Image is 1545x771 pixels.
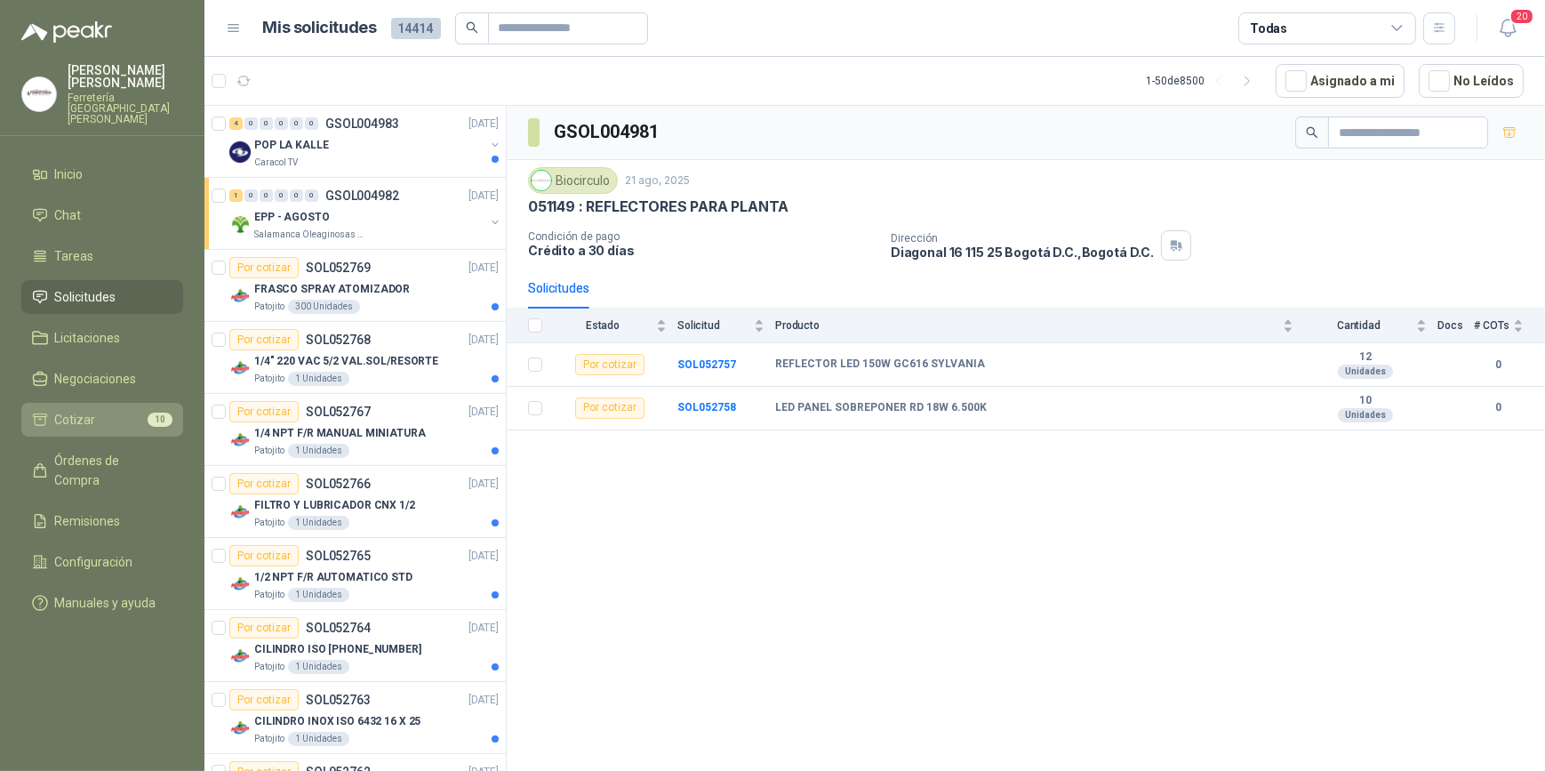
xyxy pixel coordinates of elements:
p: SOL052768 [306,333,371,346]
span: 20 [1509,8,1534,25]
a: Manuales y ayuda [21,586,183,620]
p: Dirección [891,232,1154,245]
img: Company Logo [229,141,251,163]
p: FRASCO SPRAY ATOMIZADOR [254,281,410,298]
div: 4 [229,117,243,130]
div: 0 [290,189,303,202]
p: FILTRO Y LUBRICADOR CNX 1/2 [254,497,415,514]
span: Cantidad [1304,319,1413,332]
div: 0 [305,117,318,130]
div: Por cotizar [575,354,644,375]
p: POP LA KALLE [254,137,329,154]
p: [DATE] [468,404,499,421]
a: SOL052758 [677,401,736,414]
p: EPP - AGOSTO [254,209,330,226]
a: Remisiones [21,504,183,538]
p: SOL052769 [306,261,371,274]
button: No Leídos [1419,64,1524,98]
p: [DATE] [468,260,499,277]
a: Cotizar10 [21,403,183,437]
img: Company Logo [22,77,56,111]
p: 1/4 NPT F/R MANUAL MINIATURA [254,425,426,442]
p: [DATE] [468,116,499,133]
div: 1 Unidades [288,372,349,386]
div: 0 [275,117,288,130]
span: Solicitudes [55,287,116,307]
p: CILINDRO INOX ISO 6432 16 X 25 [254,713,420,730]
a: Tareas [21,239,183,273]
p: Patojito [254,516,284,530]
div: 300 Unidades [288,300,360,314]
th: # COTs [1474,309,1545,343]
span: Inicio [55,165,84,184]
a: Por cotizarSOL052766[DATE] Company LogoFILTRO Y LUBRICADOR CNX 1/2Patojito1 Unidades [204,466,506,538]
span: Remisiones [55,511,121,531]
a: Por cotizarSOL052763[DATE] Company LogoCILINDRO INOX ISO 6432 16 X 25Patojito1 Unidades [204,682,506,754]
div: Unidades [1338,365,1393,379]
img: Logo peakr [21,21,112,43]
b: 12 [1304,350,1427,365]
div: 0 [305,189,318,202]
span: Cotizar [55,410,96,430]
span: 10 [148,413,172,427]
div: 0 [244,189,258,202]
a: Por cotizarSOL052767[DATE] Company Logo1/4 NPT F/R MANUAL MINIATURAPatojito1 Unidades [204,394,506,466]
button: 20 [1492,12,1524,44]
a: Por cotizarSOL052764[DATE] Company LogoCILINDRO ISO [PHONE_NUMBER]Patojito1 Unidades [204,610,506,682]
p: Crédito a 30 días [528,243,877,258]
p: SOL052764 [306,622,371,634]
p: SOL052765 [306,550,371,562]
img: Company Logo [229,285,251,307]
p: [DATE] [468,548,499,565]
th: Solicitud [677,309,775,343]
div: Por cotizar [229,473,299,494]
p: 1/4" 220 VAC 5/2 VAL.SOL/RESORTE [254,353,438,370]
p: SOL052767 [306,406,371,418]
a: Licitaciones [21,321,183,355]
a: 1 0 0 0 0 0 GSOL004982[DATE] Company LogoEPP - AGOSTOSalamanca Oleaginosas SAS [229,185,502,242]
a: Chat [21,198,183,232]
div: Por cotizar [229,617,299,638]
p: SOL052763 [306,694,371,706]
a: Por cotizarSOL052768[DATE] Company Logo1/4" 220 VAC 5/2 VAL.SOL/RESORTEPatojito1 Unidades [204,322,506,394]
div: Por cotizar [229,401,299,422]
div: Por cotizar [229,329,299,350]
div: 1 Unidades [288,516,349,530]
p: [PERSON_NAME] [PERSON_NAME] [68,64,183,89]
th: Estado [553,309,677,343]
img: Company Logo [229,213,251,235]
div: Solicitudes [528,278,589,298]
div: Por cotizar [575,398,644,419]
div: 0 [244,117,258,130]
span: # COTs [1474,319,1509,332]
p: Patojito [254,300,284,314]
button: Asignado a mi [1276,64,1405,98]
p: Caracol TV [254,156,298,170]
span: Configuración [55,552,133,572]
h3: GSOL004981 [554,118,661,146]
div: 1 Unidades [288,732,349,746]
a: Configuración [21,545,183,579]
p: Condición de pago [528,230,877,243]
th: Cantidad [1304,309,1437,343]
span: Solicitud [677,319,750,332]
a: SOL052757 [677,358,736,371]
img: Company Logo [229,718,251,739]
img: Company Logo [229,357,251,379]
p: Salamanca Oleaginosas SAS [254,228,366,242]
th: Producto [775,309,1304,343]
div: 1 Unidades [288,660,349,674]
div: 1 Unidades [288,588,349,602]
div: Por cotizar [229,545,299,566]
p: Patojito [254,588,284,602]
span: Licitaciones [55,328,121,348]
img: Company Logo [229,574,251,595]
b: LED PANEL SOBREPONER RD 18W 6.500K [775,401,987,415]
span: 14414 [391,18,441,39]
img: Company Logo [229,646,251,667]
div: 1 - 50 de 8500 [1146,67,1261,95]
p: Diagonal 16 115 25 Bogotá D.C. , Bogotá D.C. [891,245,1154,260]
p: Ferretería [GEOGRAPHIC_DATA][PERSON_NAME] [68,92,183,124]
